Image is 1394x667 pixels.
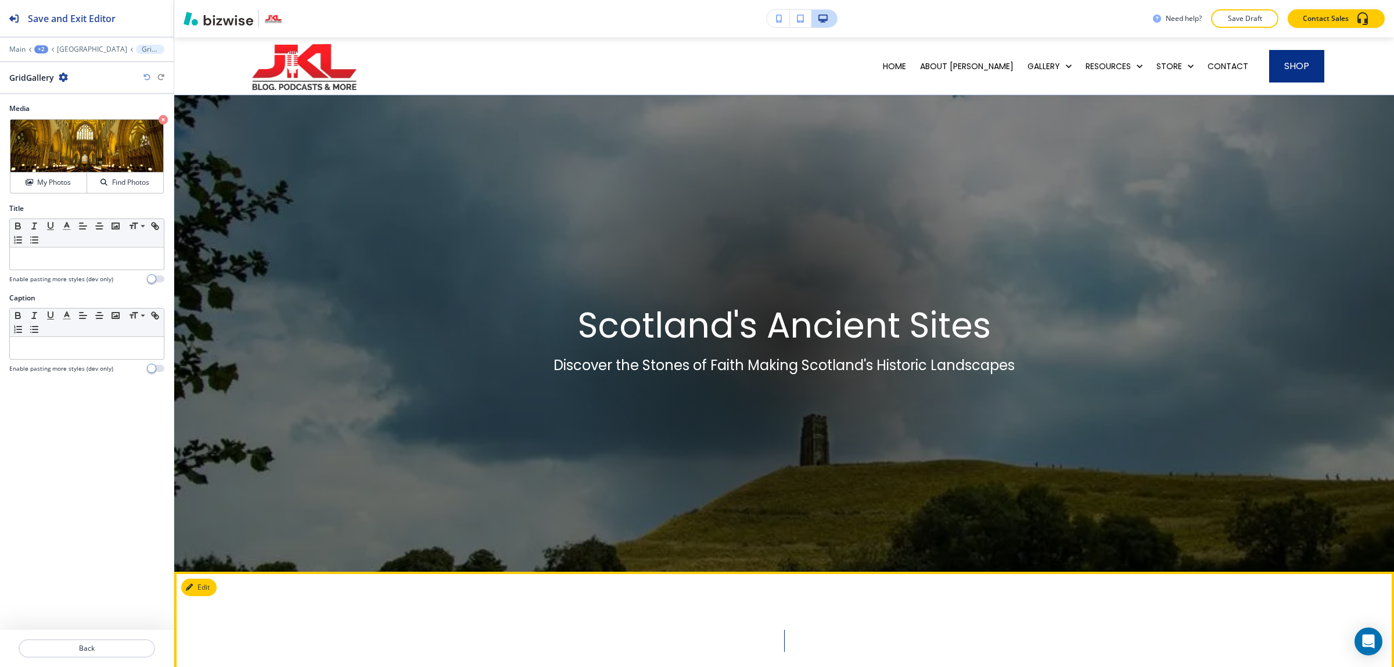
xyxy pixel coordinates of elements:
[920,60,1014,72] p: ABOUT [PERSON_NAME]
[1284,59,1309,73] span: Shop
[184,12,253,26] img: Bizwise Logo
[112,177,149,188] h4: Find Photos
[1303,13,1349,24] p: Contact Sales
[264,9,282,28] img: Your Logo
[9,103,164,114] h2: Media
[1288,9,1385,28] button: Contact Sales
[310,305,1258,346] p: Scotland's Ancient Sites
[1208,60,1248,72] p: CONTACT
[136,45,164,54] button: GridGallery
[1269,50,1324,83] a: Shop
[1355,627,1382,655] div: Open Intercom Messenger
[19,639,155,658] button: Back
[142,45,159,53] p: GridGallery
[28,12,116,26] h2: Save and Exit Editor
[9,203,24,214] h2: Title
[1166,13,1202,24] h3: Need help?
[1156,60,1182,72] p: STORE
[244,41,360,90] img: John Knight Lundwall
[310,357,1258,374] p: Discover the Stones of Faith Making Scotland's Historic Landscapes
[1226,13,1263,24] p: Save Draft
[1027,60,1060,72] p: GALLERY
[9,293,35,303] h2: Caption
[174,95,1394,572] img: Banner Image
[9,364,113,373] h4: Enable pasting more styles (dev only)
[9,119,164,194] div: My PhotosFind Photos
[9,71,54,84] h2: GridGallery
[57,45,127,53] button: [GEOGRAPHIC_DATA]
[10,173,87,193] button: My Photos
[37,177,71,188] h4: My Photos
[9,45,26,53] button: Main
[181,579,217,596] button: Edit
[20,643,154,654] p: Back
[34,45,48,53] button: +2
[883,60,906,72] p: HOME
[1211,9,1278,28] button: Save Draft
[87,173,163,193] button: Find Photos
[9,275,113,284] h4: Enable pasting more styles (dev only)
[1086,60,1131,72] p: RESOURCES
